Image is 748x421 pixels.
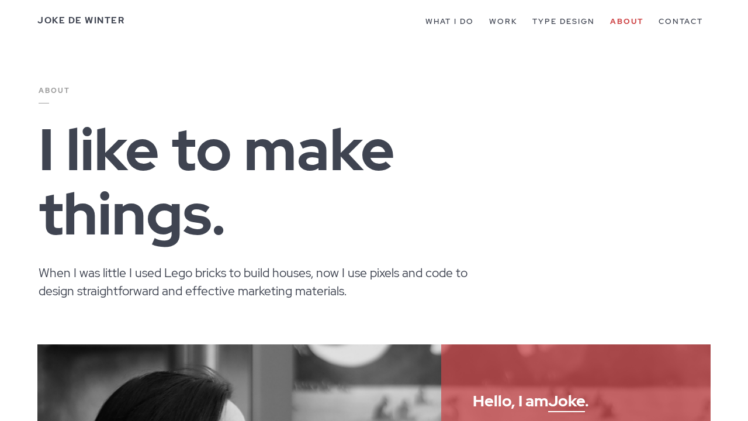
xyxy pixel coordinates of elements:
[473,376,679,419] h2: Hello, I am .
[659,16,703,26] a: Contact
[39,118,563,264] h1: I like to make things.
[610,16,643,26] a: About
[425,16,474,26] a: What I do
[532,16,595,26] a: Type Design
[39,264,489,313] p: When I was little I used Lego bricks to build houses, now I use pixels and code to design straigh...
[37,15,124,26] a: Joke De Winter
[548,391,585,412] a: Joke
[489,16,517,26] a: Work
[39,85,296,118] p: About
